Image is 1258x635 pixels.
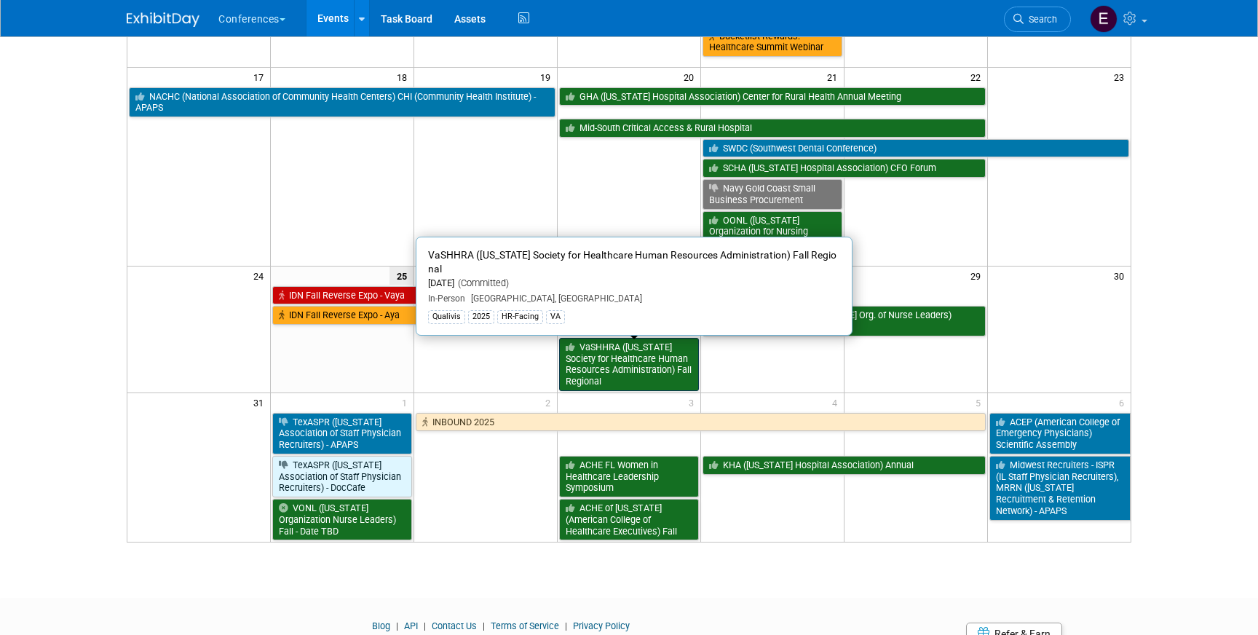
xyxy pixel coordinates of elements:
span: 29 [969,267,987,285]
img: Erin Anderson [1090,5,1117,33]
a: ACHE FL Women in Healthcare Leadership Symposium [559,456,699,497]
a: IDN Fall Reverse Expo - Aya [272,306,699,325]
img: ExhibitDay [127,12,199,27]
span: 30 [1112,267,1131,285]
a: KHA ([US_STATE] Hospital Association) Annual [703,456,986,475]
span: 19 [539,68,557,86]
span: 23 [1112,68,1131,86]
span: 22 [969,68,987,86]
span: | [392,620,402,631]
a: VONL ([US_STATE] Organization Nurse Leaders) Fall - Date TBD [272,499,412,540]
span: 4 [831,393,844,411]
span: 2 [544,393,557,411]
span: 3 [687,393,700,411]
a: Navy Gold Coast Small Business Procurement [703,179,842,209]
span: 24 [252,267,270,285]
span: [GEOGRAPHIC_DATA], [GEOGRAPHIC_DATA] [465,293,642,304]
span: 25 [389,267,414,285]
a: Mid-South Critical Access & Rural Hospital [559,119,986,138]
a: Midwest Recruiters - ISPR (IL Staff Physician Recruiters), MRRN ([US_STATE] Recruitment & Retenti... [989,456,1131,521]
a: API [404,620,418,631]
a: Blog [372,620,390,631]
a: ACHE of [US_STATE] (American College of Healthcare Executives) Fall [559,499,699,540]
span: 18 [395,68,414,86]
span: VaSHHRA ([US_STATE] Society for Healthcare Human Resources Administration) Fall Regional [428,249,836,275]
span: 21 [826,68,844,86]
span: In-Person [428,293,465,304]
span: Search [1024,14,1057,25]
a: Search [1004,7,1071,32]
span: 20 [682,68,700,86]
a: Privacy Policy [573,620,630,631]
a: GHA ([US_STATE] Hospital Association) Center for Rural Health Annual Meeting [559,87,986,106]
a: OONL ([US_STATE] Organization for Nursing Leadership) Board Retreat - Virtual [703,211,842,264]
a: Terms of Service [491,620,559,631]
span: 6 [1117,393,1131,411]
a: INBOUND 2025 [416,413,985,432]
div: Qualivis [428,310,465,323]
a: TexASPR ([US_STATE] Association of Staff Physician Recruiters) - APAPS [272,413,412,454]
span: (Committed) [454,277,509,288]
span: | [479,620,488,631]
div: VA [546,310,565,323]
a: IDN Fall Reverse Expo - Vaya [272,286,842,305]
span: 17 [252,68,270,86]
div: HR-Facing [497,310,543,323]
a: Bucketlist Rewards: Healthcare Summit Webinar [703,27,842,57]
a: SCHA ([US_STATE] Hospital Association) CFO Forum [703,159,986,178]
a: ACEP (American College of Emergency Physicians) Scientific Assembly [989,413,1131,454]
span: 1 [400,393,414,411]
span: 5 [974,393,987,411]
a: SWDC (Southwest Dental Conference) [703,139,1129,158]
a: VaSHHRA ([US_STATE] Society for Healthcare Human Resources Administration) Fall Regional [559,338,699,391]
div: [DATE] [428,277,840,290]
a: TexASPR ([US_STATE] Association of Staff Physician Recruiters) - DocCafe [272,456,412,497]
a: Contact Us [432,620,477,631]
span: | [420,620,430,631]
a: NACHC (National Association of Community Health Centers) CHI (Community Health Institute) - APAPS [129,87,555,117]
span: | [561,620,571,631]
div: 2025 [468,310,494,323]
span: 31 [252,393,270,411]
